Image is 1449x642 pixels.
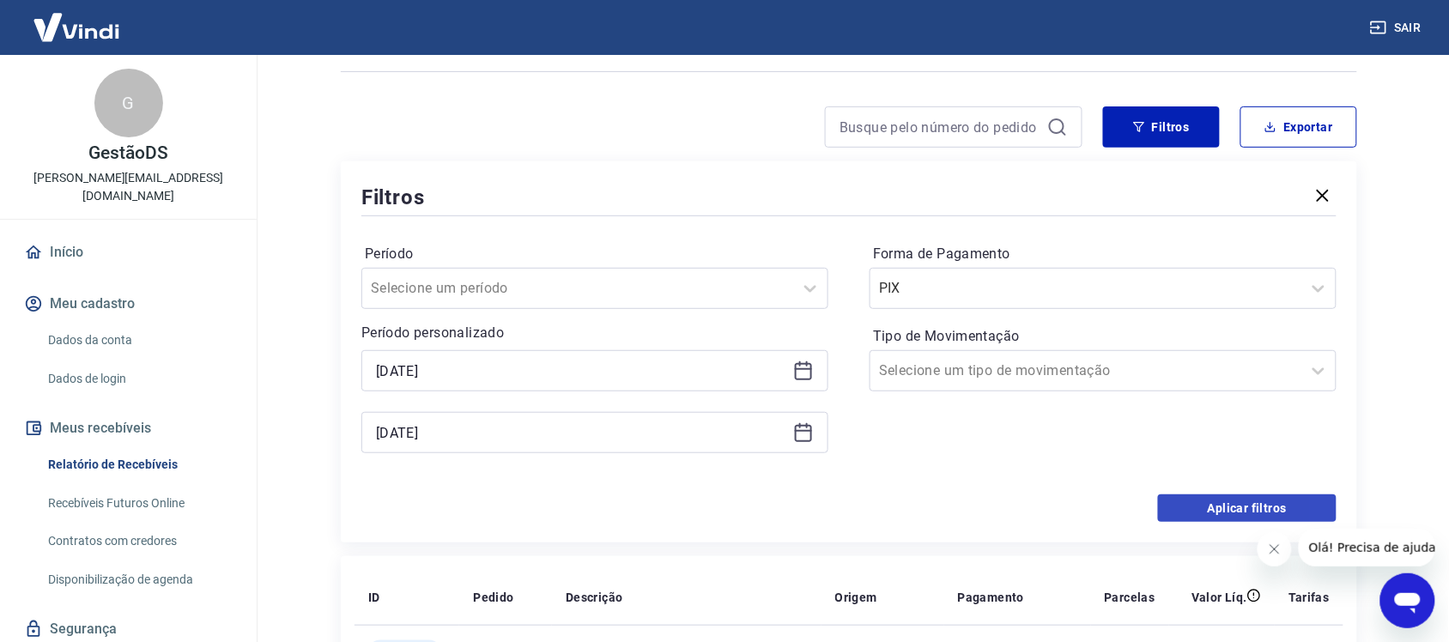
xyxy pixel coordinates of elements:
[368,589,380,606] p: ID
[21,233,236,271] a: Início
[835,589,877,606] p: Origem
[41,486,236,521] a: Recebíveis Futuros Online
[361,184,425,211] h5: Filtros
[365,244,825,264] label: Período
[41,361,236,397] a: Dados de login
[88,144,168,162] p: GestãoDS
[21,1,132,53] img: Vindi
[14,169,243,205] p: [PERSON_NAME][EMAIL_ADDRESS][DOMAIN_NAME]
[361,323,828,343] p: Período personalizado
[1191,589,1247,606] p: Valor Líq.
[21,285,236,323] button: Meu cadastro
[1367,12,1428,44] button: Sair
[873,326,1333,347] label: Tipo de Movimentação
[41,323,236,358] a: Dados da conta
[376,420,786,445] input: Data final
[41,524,236,559] a: Contratos com credores
[21,409,236,447] button: Meus recebíveis
[1103,106,1220,148] button: Filtros
[94,69,163,137] div: G
[41,562,236,597] a: Disponibilização de agenda
[1258,532,1292,566] iframe: Fechar mensagem
[1240,106,1357,148] button: Exportar
[873,244,1333,264] label: Forma de Pagamento
[41,447,236,482] a: Relatório de Recebíveis
[376,358,786,384] input: Data inicial
[473,589,513,606] p: Pedido
[840,114,1040,140] input: Busque pelo número do pedido
[958,589,1025,606] p: Pagamento
[1105,589,1155,606] p: Parcelas
[1288,589,1330,606] p: Tarifas
[1380,573,1435,628] iframe: Botão para abrir a janela de mensagens
[1158,494,1337,522] button: Aplicar filtros
[1299,529,1435,566] iframe: Mensagem da empresa
[566,589,623,606] p: Descrição
[10,12,144,26] span: Olá! Precisa de ajuda?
